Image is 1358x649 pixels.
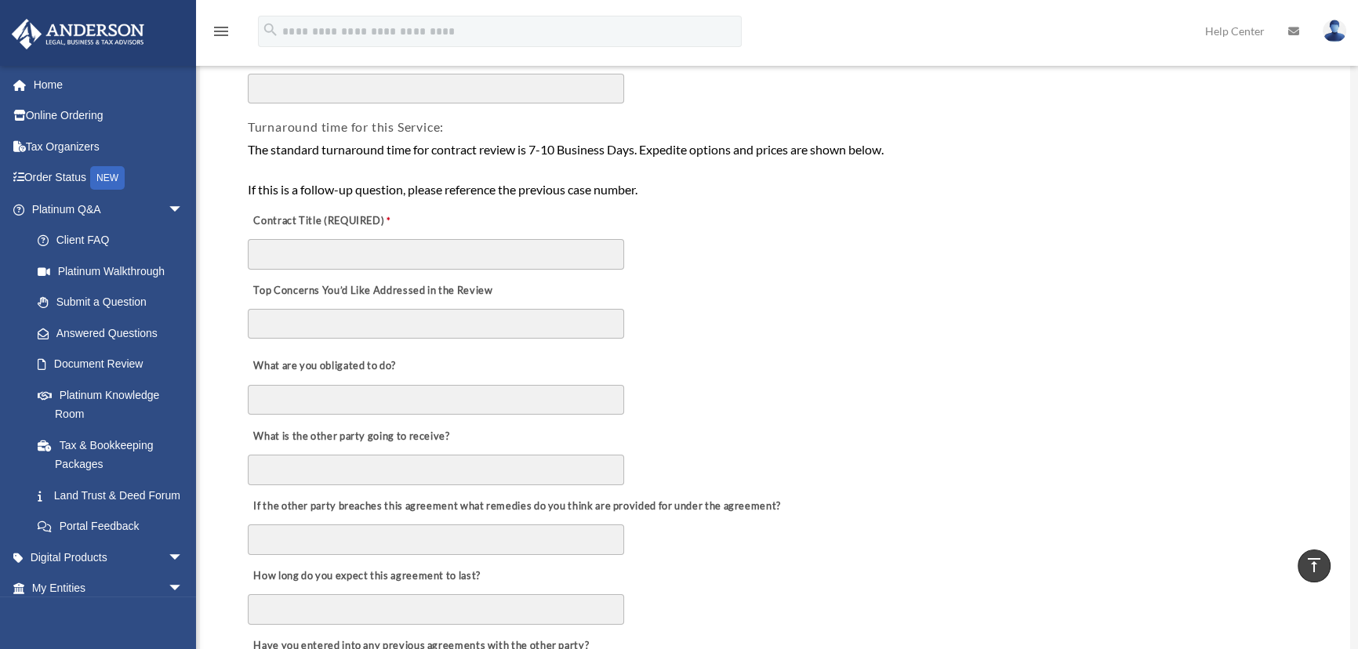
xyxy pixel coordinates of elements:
[22,287,207,318] a: Submit a Question
[248,426,454,448] label: What is the other party going to receive?
[90,166,125,190] div: NEW
[22,349,199,380] a: Document Review
[22,225,207,256] a: Client FAQ
[11,131,207,162] a: Tax Organizers
[11,100,207,132] a: Online Ordering
[22,480,207,511] a: Land Trust & Deed Forum
[248,280,497,302] label: Top Concerns You’d Like Addressed in the Review
[7,19,149,49] img: Anderson Advisors Platinum Portal
[212,22,231,41] i: menu
[248,140,1303,200] div: The standard turnaround time for contract review is 7-10 Business Days. Expedite options and pric...
[168,194,199,226] span: arrow_drop_down
[248,119,444,134] span: Turnaround time for this Service:
[22,430,207,480] a: Tax & Bookkeeping Packages
[11,194,207,225] a: Platinum Q&Aarrow_drop_down
[11,69,207,100] a: Home
[168,542,199,574] span: arrow_drop_down
[11,162,207,194] a: Order StatusNEW
[262,21,279,38] i: search
[1298,549,1331,582] a: vertical_align_top
[1305,556,1324,575] i: vertical_align_top
[248,356,405,378] label: What are you obligated to do?
[212,27,231,41] a: menu
[1323,20,1346,42] img: User Pic
[22,317,207,349] a: Answered Questions
[248,210,405,232] label: Contract Title (REQUIRED)
[22,379,207,430] a: Platinum Knowledge Room
[11,542,207,573] a: Digital Productsarrow_drop_down
[11,573,207,604] a: My Entitiesarrow_drop_down
[168,573,199,605] span: arrow_drop_down
[248,565,485,587] label: How long do you expect this agreement to last?
[22,256,207,287] a: Platinum Walkthrough
[248,495,785,517] label: If the other party breaches this agreement what remedies do you think are provided for under the ...
[22,511,207,542] a: Portal Feedback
